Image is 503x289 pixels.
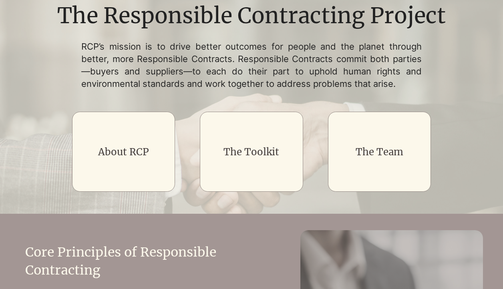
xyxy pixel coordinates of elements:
a: The Toolkit [223,146,279,158]
h2: Core Principles of Responsible Contracting [25,243,226,279]
a: About RCP [98,146,149,158]
p: RCP’s mission is to drive better outcomes for people and the planet through better, more Responsi... [81,40,422,90]
a: The Team [356,146,403,158]
h1: The Responsible Contracting Project [51,1,451,31]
